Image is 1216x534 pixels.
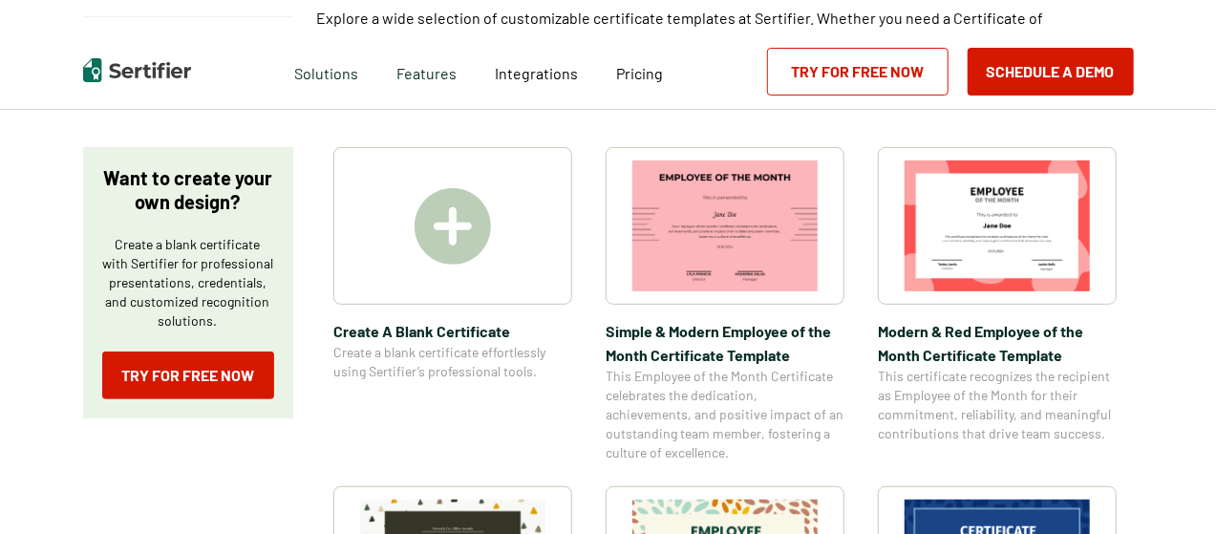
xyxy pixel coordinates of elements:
[606,367,844,462] span: This Employee of the Month Certificate celebrates the dedication, achievements, and positive impa...
[415,188,491,265] img: Create A Blank Certificate
[606,319,844,367] span: Simple & Modern Employee of the Month Certificate Template
[102,166,274,214] p: Want to create your own design?
[317,6,1134,77] p: Explore a wide selection of customizable certificate templates at Sertifier. Whether you need a C...
[767,48,949,96] a: Try for Free Now
[495,59,578,83] a: Integrations
[495,64,578,82] span: Integrations
[102,352,274,399] a: Try for Free Now
[616,59,663,83] a: Pricing
[294,59,358,83] span: Solutions
[878,319,1117,367] span: Modern & Red Employee of the Month Certificate Template
[102,235,274,331] p: Create a blank certificate with Sertifier for professional presentations, credentials, and custom...
[83,17,293,63] button: Style
[632,160,818,291] img: Simple & Modern Employee of the Month Certificate Template
[606,147,844,462] a: Simple & Modern Employee of the Month Certificate TemplateSimple & Modern Employee of the Month C...
[333,319,572,343] span: Create A Blank Certificate
[878,147,1117,462] a: Modern & Red Employee of the Month Certificate TemplateModern & Red Employee of the Month Certifi...
[968,48,1134,96] button: Schedule a Demo
[905,160,1090,291] img: Modern & Red Employee of the Month Certificate Template
[83,58,191,82] img: Sertifier | Digital Credentialing Platform
[396,59,457,83] span: Features
[878,367,1117,443] span: This certificate recognizes the recipient as Employee of the Month for their commitment, reliabil...
[616,64,663,82] span: Pricing
[333,343,572,381] span: Create a blank certificate effortlessly using Sertifier’s professional tools.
